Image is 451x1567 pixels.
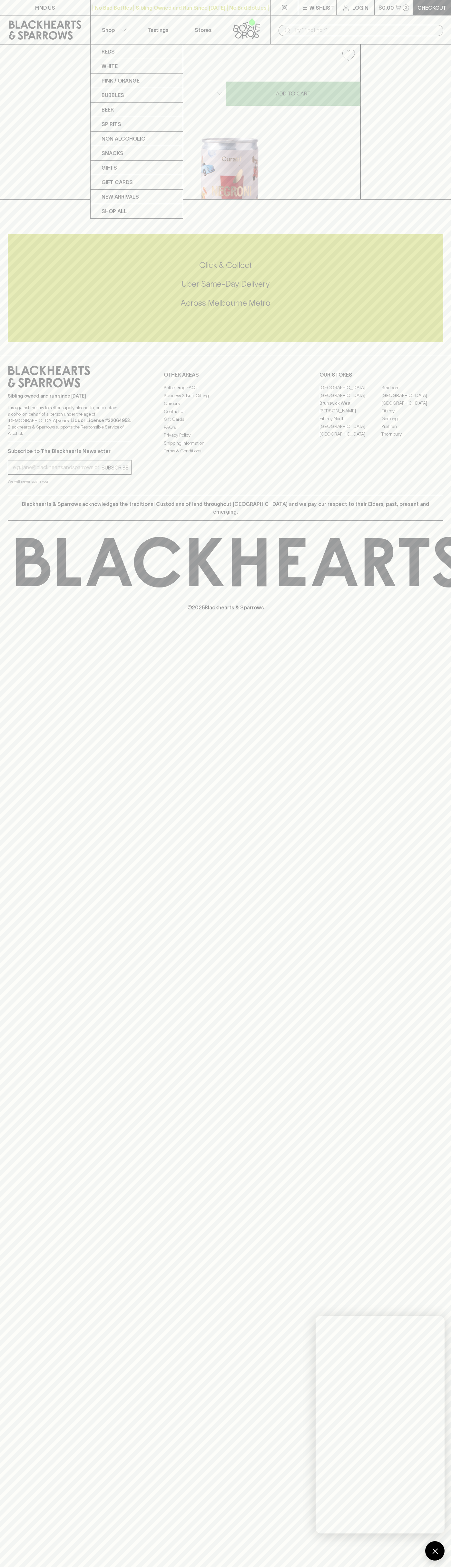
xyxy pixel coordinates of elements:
[102,164,117,172] p: Gifts
[91,117,183,132] a: Spirits
[91,59,183,74] a: White
[91,190,183,204] a: New Arrivals
[91,88,183,103] a: Bubbles
[102,207,127,215] p: SHOP ALL
[102,178,133,186] p: Gift Cards
[102,91,124,99] p: Bubbles
[102,48,115,55] p: Reds
[102,135,145,143] p: Non Alcoholic
[91,146,183,161] a: Snacks
[91,74,183,88] a: Pink / Orange
[91,44,183,59] a: Reds
[102,149,123,157] p: Snacks
[91,103,183,117] a: Beer
[91,204,183,218] a: SHOP ALL
[102,193,139,201] p: New Arrivals
[91,132,183,146] a: Non Alcoholic
[102,106,114,113] p: Beer
[102,77,140,84] p: Pink / Orange
[91,161,183,175] a: Gifts
[102,62,118,70] p: White
[91,175,183,190] a: Gift Cards
[102,120,121,128] p: Spirits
